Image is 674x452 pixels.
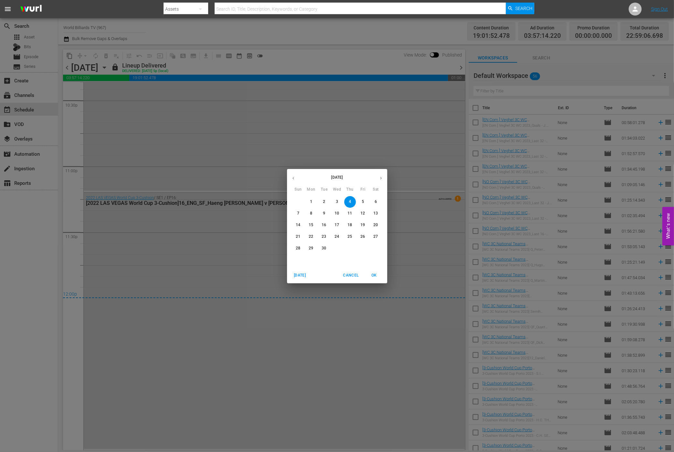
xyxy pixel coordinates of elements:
span: [DATE] [292,272,308,279]
button: 24 [331,231,343,243]
p: 18 [348,222,352,228]
p: 21 [296,234,300,239]
span: Mon [305,186,317,193]
p: 19 [360,222,365,228]
button: 11 [344,208,356,219]
button: 1 [305,196,317,208]
p: 14 [296,222,300,228]
p: 10 [335,211,339,216]
p: 27 [373,234,378,239]
p: 6 [375,199,377,205]
p: 13 [373,211,378,216]
button: 7 [293,208,304,219]
p: [DATE] [300,174,375,180]
button: 20 [370,219,382,231]
button: Cancel [340,270,361,281]
span: Search [515,3,532,14]
span: Thu [344,186,356,193]
span: OK [367,272,382,279]
p: 5 [362,199,364,205]
button: 21 [293,231,304,243]
span: Wed [331,186,343,193]
button: 23 [318,231,330,243]
button: 25 [344,231,356,243]
p: 26 [360,234,365,239]
span: Sun [293,186,304,193]
button: 15 [305,219,317,231]
button: 27 [370,231,382,243]
button: 4 [344,196,356,208]
p: 23 [322,234,326,239]
button: [DATE] [290,270,310,281]
button: 10 [331,208,343,219]
button: OK [364,270,385,281]
p: 15 [309,222,313,228]
span: Fri [357,186,369,193]
p: 30 [322,246,326,251]
button: 26 [357,231,369,243]
p: 12 [360,211,365,216]
p: 2 [323,199,325,205]
p: 1 [310,199,312,205]
span: Cancel [343,272,358,279]
button: 18 [344,219,356,231]
p: 8 [310,211,312,216]
p: 29 [309,246,313,251]
p: 7 [297,211,299,216]
button: 13 [370,208,382,219]
p: 25 [348,234,352,239]
button: 12 [357,208,369,219]
span: menu [4,5,12,13]
p: 9 [323,211,325,216]
p: 20 [373,222,378,228]
button: 5 [357,196,369,208]
button: 28 [293,243,304,254]
p: 22 [309,234,313,239]
button: Open Feedback Widget [662,207,674,245]
p: 17 [335,222,339,228]
span: Tue [318,186,330,193]
p: 24 [335,234,339,239]
a: Sign Out [651,6,668,12]
button: 30 [318,243,330,254]
p: 28 [296,246,300,251]
button: 14 [293,219,304,231]
button: 16 [318,219,330,231]
p: 11 [348,211,352,216]
img: ans4CAIJ8jUAAAAAAAAAAAAAAAAAAAAAAAAgQb4GAAAAAAAAAAAAAAAAAAAAAAAAJMjXAAAAAAAAAAAAAAAAAAAAAAAAgAT5G... [16,2,47,17]
button: 9 [318,208,330,219]
button: 8 [305,208,317,219]
p: 4 [349,199,351,205]
button: 2 [318,196,330,208]
button: 22 [305,231,317,243]
p: 16 [322,222,326,228]
span: Sat [370,186,382,193]
button: 17 [331,219,343,231]
p: 3 [336,199,338,205]
button: 6 [370,196,382,208]
button: 29 [305,243,317,254]
button: 19 [357,219,369,231]
button: 3 [331,196,343,208]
